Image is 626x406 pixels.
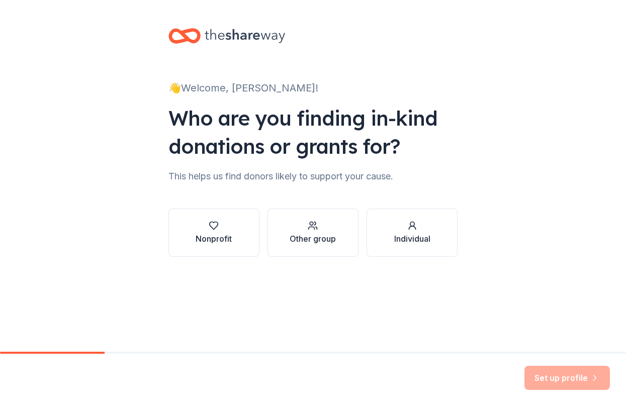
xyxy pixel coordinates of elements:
div: Other group [290,233,336,245]
div: Nonprofit [196,233,232,245]
div: 👋 Welcome, [PERSON_NAME]! [168,80,458,96]
div: Who are you finding in-kind donations or grants for? [168,104,458,160]
div: This helps us find donors likely to support your cause. [168,168,458,184]
button: Individual [367,209,458,257]
button: Nonprofit [168,209,259,257]
div: Individual [394,233,430,245]
button: Other group [267,209,359,257]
